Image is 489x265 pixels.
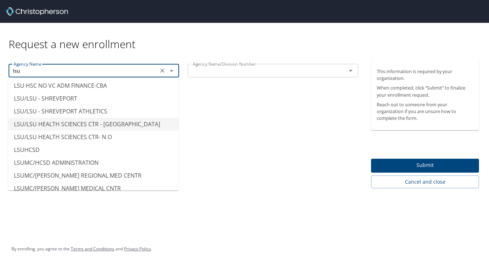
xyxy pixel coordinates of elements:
[377,178,473,187] span: Cancel and close
[377,101,473,122] p: Reach out to someone from your organization if you are unsure how to complete the form.
[8,79,179,92] li: LSU HSC NO VC ADM FINANCE-CBA
[71,246,114,252] a: Terms and Conditions
[8,143,179,156] li: LSUHCSD
[8,92,179,105] li: LSU/LSU - SHREVEPORT
[377,85,473,98] p: When completed, click “Submit” to finalize your enrollment request.
[6,7,68,16] img: cbt logo
[8,156,179,169] li: LSUMC/HCSD ADMINISTRATION
[8,105,179,118] li: LSU/LSU - SHREVEPORT ATHLETICS
[8,169,179,182] li: LSUMC/[PERSON_NAME] REGIONAL MED CENTR
[346,66,356,76] button: Open
[8,131,179,143] li: LSU/LSU HEALTH SCIENCES CTR- N O
[124,246,151,252] a: Privacy Policy
[377,68,473,82] p: This information is required by your organization.
[371,159,479,173] button: Submit
[9,23,485,51] div: Request a new enrollment
[11,240,152,258] div: By enrolling, you agree to the and .
[377,161,473,170] span: Submit
[157,66,167,76] button: Clear
[167,66,177,76] button: Close
[8,118,179,131] li: LSU/LSU HEALTH SCIENCES CTR - [GEOGRAPHIC_DATA]
[371,175,479,189] button: Cancel and close
[8,182,179,195] li: LSUMC/[PERSON_NAME] MEDICAL CNTR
